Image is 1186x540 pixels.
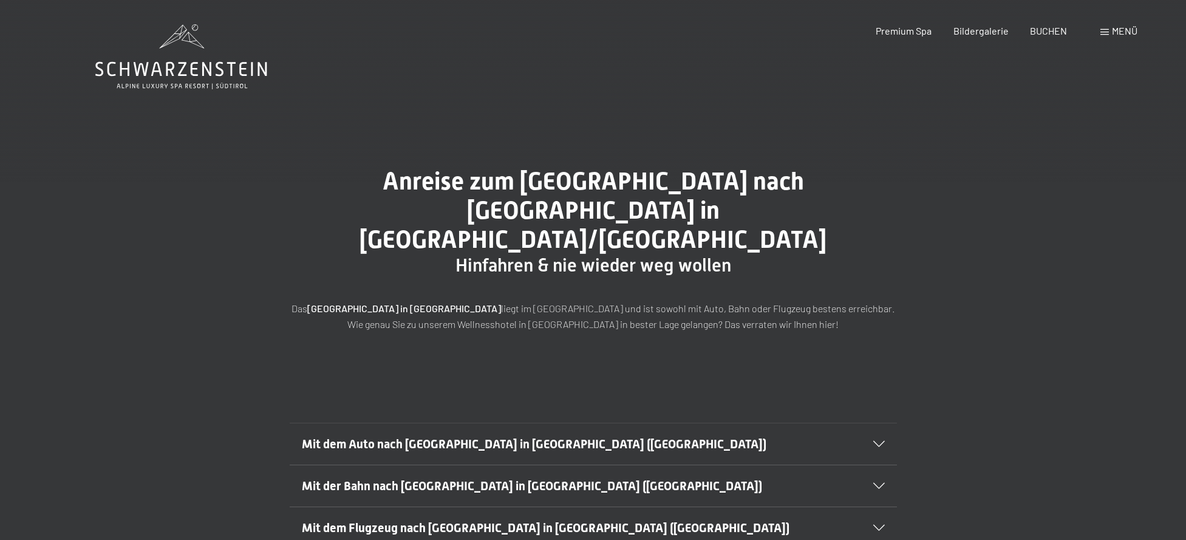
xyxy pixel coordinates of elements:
span: Menü [1112,25,1137,36]
span: Mit dem Flugzeug nach [GEOGRAPHIC_DATA] in [GEOGRAPHIC_DATA] ([GEOGRAPHIC_DATA]) [302,521,789,535]
span: Mit der Bahn nach [GEOGRAPHIC_DATA] in [GEOGRAPHIC_DATA] ([GEOGRAPHIC_DATA]) [302,479,762,493]
a: Bildergalerie [953,25,1009,36]
a: Premium Spa [876,25,932,36]
p: Das liegt im [GEOGRAPHIC_DATA] und ist sowohl mit Auto, Bahn oder Flugzeug bestens erreichbar. Wi... [290,301,897,332]
span: Hinfahren & nie wieder weg wollen [455,255,731,276]
a: BUCHEN [1030,25,1067,36]
strong: [GEOGRAPHIC_DATA] in [GEOGRAPHIC_DATA] [307,302,501,314]
span: Anreise zum [GEOGRAPHIC_DATA] nach [GEOGRAPHIC_DATA] in [GEOGRAPHIC_DATA]/[GEOGRAPHIC_DATA] [360,167,826,254]
span: Mit dem Auto nach [GEOGRAPHIC_DATA] in [GEOGRAPHIC_DATA] ([GEOGRAPHIC_DATA]) [302,437,766,451]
